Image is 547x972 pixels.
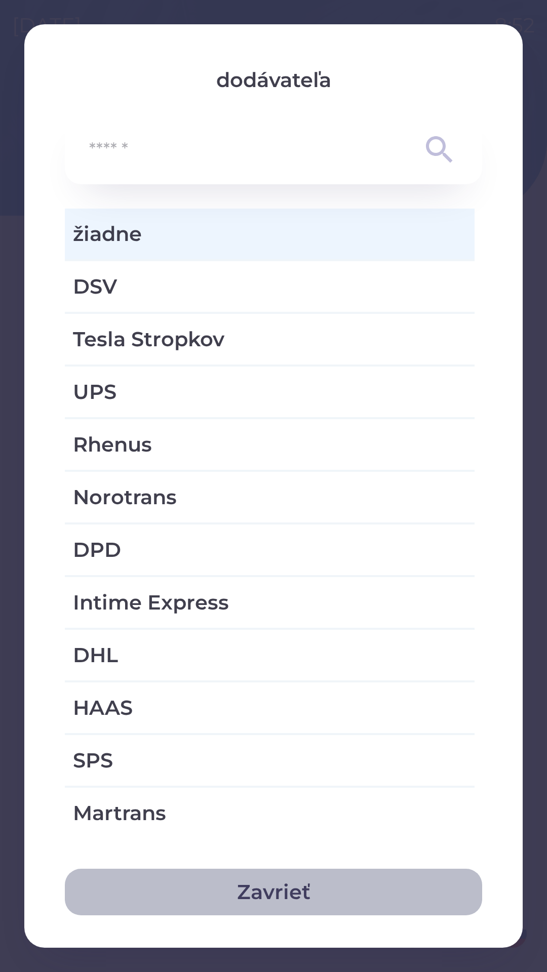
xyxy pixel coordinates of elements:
div: Rhenus [65,419,475,470]
span: HAAS [73,693,466,723]
button: Zavrieť [65,869,482,915]
div: DHL [65,630,475,680]
div: DSV [65,261,475,312]
span: DSV [73,271,466,302]
div: Martrans [65,788,475,838]
span: Norotrans [73,482,466,512]
span: DPD [73,535,466,565]
span: UPS [73,377,466,407]
div: HAAS [65,682,475,733]
span: Intime Express [73,587,466,618]
div: Norotrans [65,472,475,522]
span: Martrans [73,798,466,828]
p: dodávateľa [65,65,482,95]
div: žiadne [65,209,475,259]
span: SPS [73,745,466,776]
div: UPS [65,367,475,417]
div: Tesla Stropkov [65,314,475,364]
div: DPD [65,524,475,575]
div: Intime Express [65,577,475,628]
div: SPS [65,735,475,786]
span: DHL [73,640,466,670]
span: žiadne [73,219,466,249]
span: Tesla Stropkov [73,324,466,354]
span: Rhenus [73,429,466,460]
